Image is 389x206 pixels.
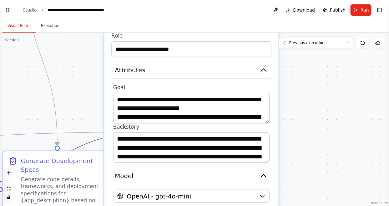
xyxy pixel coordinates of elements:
button: Previous executions [279,38,354,48]
button: Execution [36,19,64,33]
button: zoom out [5,177,13,185]
div: Version 1 [5,38,21,43]
button: Show left sidebar [4,6,13,14]
button: Visual Editor [3,19,36,33]
label: Backstory [113,123,270,131]
button: Model [111,168,271,184]
button: Publish [320,4,348,16]
span: Attributes [115,66,145,75]
button: Run [351,4,371,16]
span: Previous executions [289,40,326,45]
div: Generate code details, frameworks, and deployment specifications for {app_description} based on a... [21,176,106,204]
button: OpenAI - gpt-4o-mini [113,190,270,203]
button: toggle interactivity [5,193,13,201]
button: Download [283,4,318,16]
button: fit view [5,185,13,193]
nav: breadcrumb [23,7,117,13]
label: Goal [113,84,270,91]
button: Attributes [111,62,271,79]
span: Model [115,172,133,181]
div: Generate Development Specs [21,157,106,174]
a: React Flow attribution [371,201,388,205]
button: Show right sidebar [375,6,384,14]
a: Studio [23,8,37,13]
span: Download [293,7,315,13]
span: OpenAI - gpt-4o-mini [127,192,191,201]
div: React Flow controls [5,169,13,201]
span: Publish [330,7,346,13]
label: Role [111,33,271,40]
span: Run [361,7,369,13]
button: zoom in [5,169,13,177]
